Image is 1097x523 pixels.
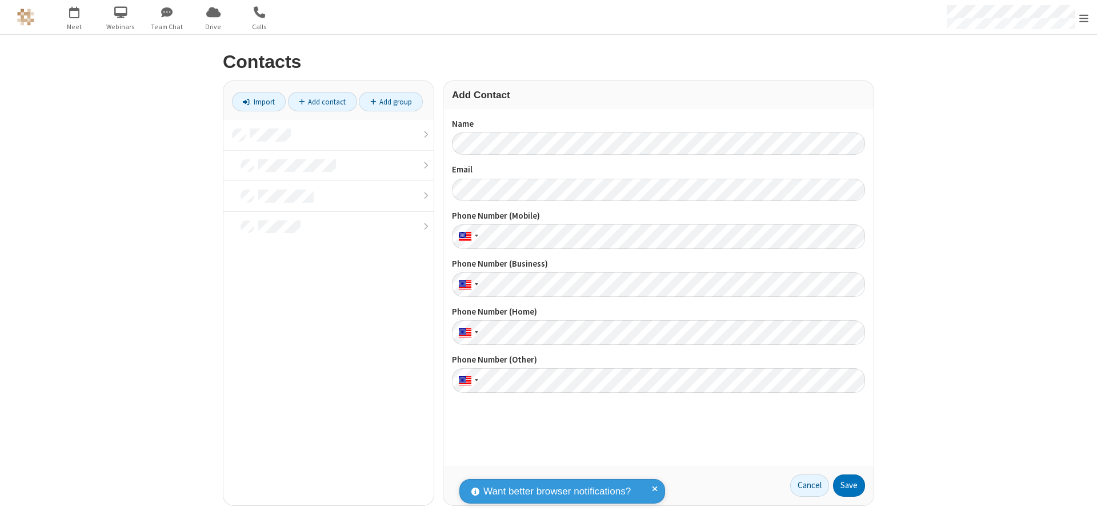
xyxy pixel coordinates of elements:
label: Phone Number (Other) [452,353,865,367]
span: Want better browser notifications? [483,484,631,499]
span: Drive [192,22,235,32]
label: Phone Number (Mobile) [452,210,865,223]
div: United States: + 1 [452,224,482,249]
span: Team Chat [146,22,189,32]
img: QA Selenium DO NOT DELETE OR CHANGE [17,9,34,26]
span: Calls [238,22,281,32]
div: United States: + 1 [452,320,482,345]
span: Meet [53,22,96,32]
h2: Contacts [223,52,874,72]
label: Phone Number (Home) [452,305,865,319]
label: Name [452,118,865,131]
label: Email [452,163,865,176]
div: United States: + 1 [452,368,482,393]
span: Webinars [99,22,142,32]
label: Phone Number (Business) [452,258,865,271]
h3: Add Contact [452,90,865,100]
a: Add group [359,92,423,111]
a: Add contact [288,92,357,111]
a: Import [232,92,286,111]
button: Save [833,474,865,497]
div: United States: + 1 [452,272,482,297]
a: Cancel [790,474,829,497]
